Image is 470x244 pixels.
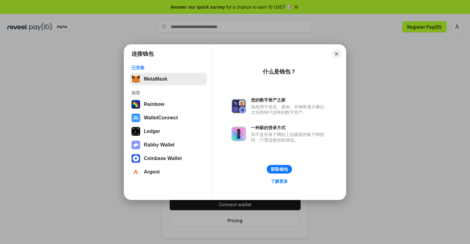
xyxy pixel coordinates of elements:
button: Argent [130,166,207,178]
button: Coinbase Wallet [130,152,207,165]
a: 了解更多 [267,177,292,185]
img: svg+xml,%3Csvg%20width%3D%2228%22%20height%3D%2228%22%20viewBox%3D%220%200%2028%2028%22%20fill%3D... [132,168,140,176]
div: 获取钱包 [271,166,288,172]
img: svg+xml,%3Csvg%20xmlns%3D%22http%3A%2F%2Fwww.w3.org%2F2000%2Fsvg%22%20fill%3D%22none%22%20viewBox... [231,99,246,114]
img: svg+xml,%3Csvg%20fill%3D%22none%22%20height%3D%2233%22%20viewBox%3D%220%200%2035%2033%22%20width%... [132,75,140,83]
div: Rabby Wallet [144,142,175,148]
div: 钱包用于发送、接收、存储和显示像以太坊和NFT这样的数字资产。 [251,104,327,115]
button: Ledger [130,125,207,138]
div: 了解更多 [271,178,288,184]
div: 推荐 [132,90,205,96]
img: svg+xml,%3Csvg%20width%3D%22120%22%20height%3D%22120%22%20viewBox%3D%220%200%20120%20120%22%20fil... [132,100,140,109]
h1: 连接钱包 [132,50,154,58]
div: WalletConnect [144,115,178,121]
div: Coinbase Wallet [144,156,182,161]
button: WalletConnect [130,112,207,124]
div: 什么是钱包？ [263,68,296,75]
div: 您的数字资产之家 [251,97,327,103]
div: 一种新的登录方式 [251,125,327,130]
div: Argent [144,169,160,175]
img: svg+xml,%3Csvg%20xmlns%3D%22http%3A%2F%2Fwww.w3.org%2F2000%2Fsvg%22%20fill%3D%22none%22%20viewBox... [132,141,140,149]
div: 而不是在每个网站上创建新的账户和密码，只需连接您的钱包。 [251,132,327,143]
button: Rainbow [130,98,207,110]
img: svg+xml,%3Csvg%20width%3D%2228%22%20height%3D%2228%22%20viewBox%3D%220%200%2028%2028%22%20fill%3D... [132,154,140,163]
button: 获取钱包 [267,165,292,174]
button: Rabby Wallet [130,139,207,151]
div: MetaMask [144,76,167,82]
div: 已安装 [132,65,205,70]
img: svg+xml,%3Csvg%20xmlns%3D%22http%3A%2F%2Fwww.w3.org%2F2000%2Fsvg%22%20width%3D%2228%22%20height%3... [132,127,140,136]
div: Ledger [144,129,160,134]
img: svg+xml,%3Csvg%20xmlns%3D%22http%3A%2F%2Fwww.w3.org%2F2000%2Fsvg%22%20fill%3D%22none%22%20viewBox... [231,126,246,141]
button: Close [332,50,341,58]
button: MetaMask [130,73,207,85]
div: Rainbow [144,102,164,107]
img: svg+xml,%3Csvg%20width%3D%2228%22%20height%3D%2228%22%20viewBox%3D%220%200%2028%2028%22%20fill%3D... [132,114,140,122]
